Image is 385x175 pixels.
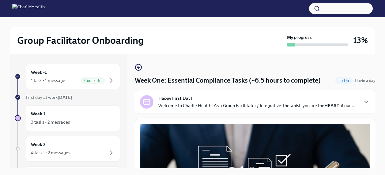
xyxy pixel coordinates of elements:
h4: Week One: Essential Compliance Tasks (~6.5 hours to complete) [135,76,321,85]
strong: in a day [362,78,375,83]
strong: Happy First Day! [158,95,192,101]
span: October 6th, 2025 10:00 [355,78,375,84]
span: Complete [81,78,105,83]
h3: 13% [353,35,368,46]
strong: My progress [287,34,312,40]
h6: Week -1 [31,69,47,76]
img: CharlieHealth [12,4,45,13]
a: Week -11 task • 1 messageComplete [15,64,120,89]
h6: Week 1 [31,110,45,117]
p: Welcome to Charlie Health! As a Group Facilitator / Integrative Therapist, you are the of our... [158,102,354,109]
div: 4 tasks • 2 messages [31,150,70,156]
div: 1 task • 1 message [31,77,65,84]
strong: [DATE] [58,95,72,100]
a: Week 24 tasks • 2 messages [15,136,120,162]
h6: Week 2 [31,141,46,148]
strong: HEART [324,103,339,108]
a: First day at work[DATE] [15,94,120,100]
span: First day at work [26,95,72,100]
a: Week 13 tasks • 2 messages [15,105,120,131]
h2: Group Facilitator Onboarding [17,34,144,47]
span: Due [355,78,375,83]
div: 3 tasks • 2 messages [31,119,70,125]
span: To Do [335,78,353,83]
